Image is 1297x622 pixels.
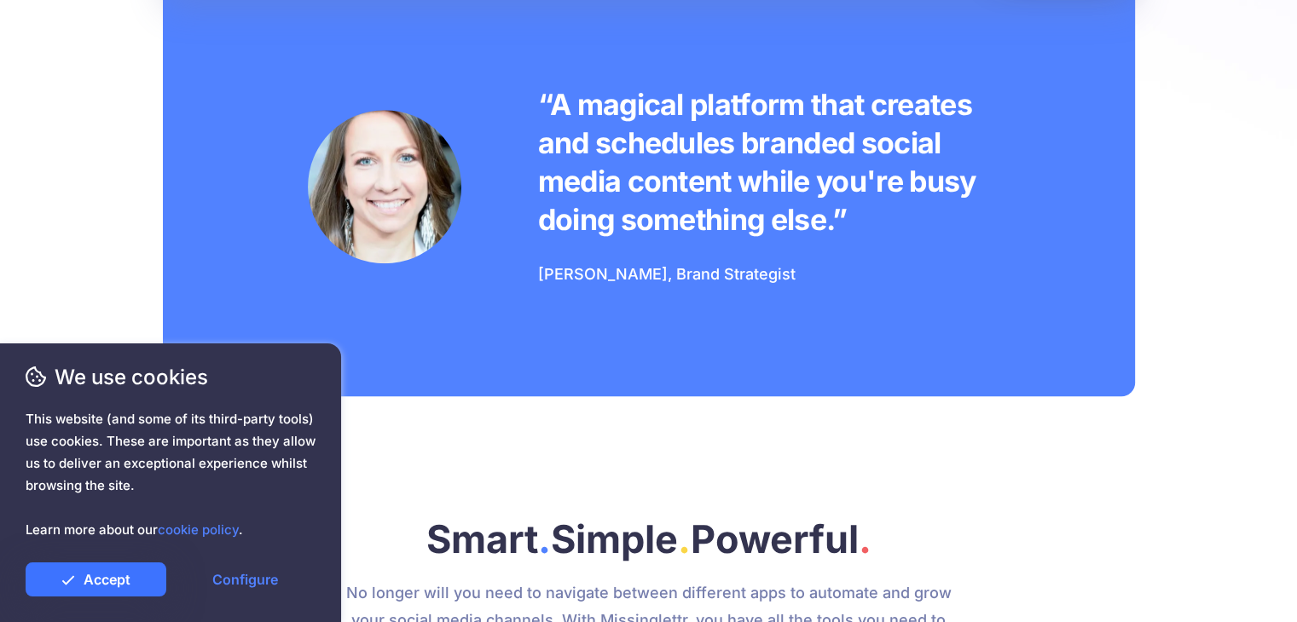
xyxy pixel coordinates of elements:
[180,515,1118,562] h2: Smart Simple Powerful
[538,265,796,283] span: [PERSON_NAME], Brand Strategist
[26,362,316,392] span: We use cookies
[859,515,871,562] span: .
[175,562,316,596] a: Configure
[538,515,551,562] span: .
[538,85,990,239] p: “A magical platform that creates and schedules branded social media content while you're busy doi...
[26,562,166,596] a: Accept
[308,110,461,263] img: Testimonial by Laura Stanik
[26,408,316,541] span: This website (and some of its third-party tools) use cookies. These are important as they allow u...
[678,515,691,562] span: .
[158,521,239,538] a: cookie policy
